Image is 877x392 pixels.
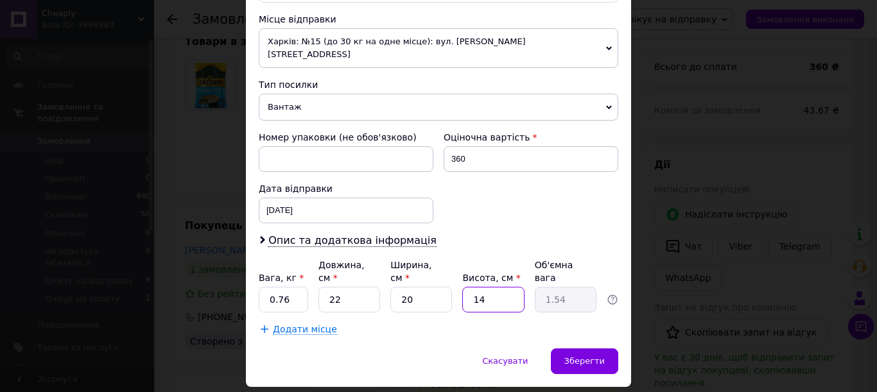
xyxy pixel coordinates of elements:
span: Додати місце [273,324,337,335]
label: Висота, см [462,273,520,283]
label: Ширина, см [390,260,431,283]
label: Вага, кг [259,273,304,283]
span: Харків: №15 (до 30 кг на одне місце): вул. [PERSON_NAME][STREET_ADDRESS] [259,28,618,68]
span: Вантаж [259,94,618,121]
span: Зберегти [564,356,605,366]
span: Скасувати [482,356,528,366]
span: Місце відправки [259,14,336,24]
label: Довжина, см [318,260,365,283]
span: Тип посилки [259,80,318,90]
div: Оціночна вартість [444,131,618,144]
span: Опис та додаткова інформація [268,234,437,247]
div: Дата відправки [259,182,433,195]
div: Об'ємна вага [535,259,596,284]
div: Номер упаковки (не обов'язково) [259,131,433,144]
